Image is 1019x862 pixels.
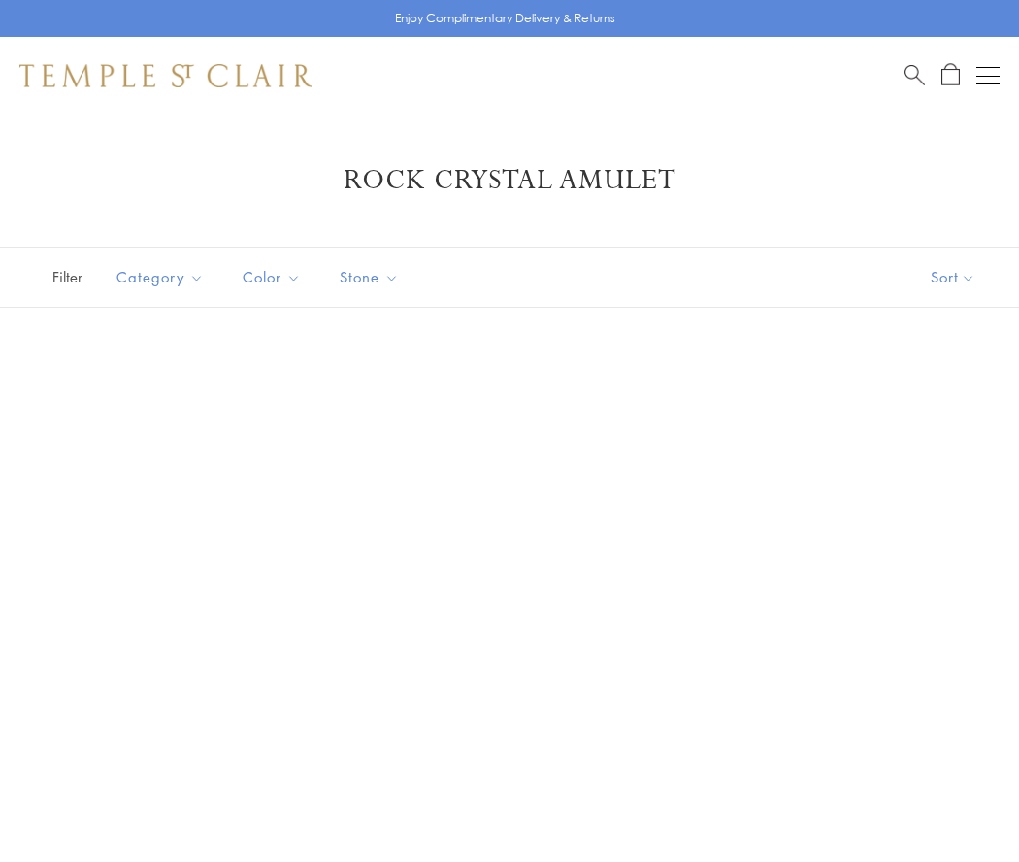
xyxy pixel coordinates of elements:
[228,255,315,299] button: Color
[49,163,970,198] h1: Rock Crystal Amulet
[941,63,960,87] a: Open Shopping Bag
[102,255,218,299] button: Category
[325,255,413,299] button: Stone
[904,63,925,87] a: Search
[19,64,312,87] img: Temple St. Clair
[330,265,413,289] span: Stone
[233,265,315,289] span: Color
[976,64,1000,87] button: Open navigation
[395,9,615,28] p: Enjoy Complimentary Delivery & Returns
[887,248,1019,307] button: Show sort by
[107,265,218,289] span: Category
